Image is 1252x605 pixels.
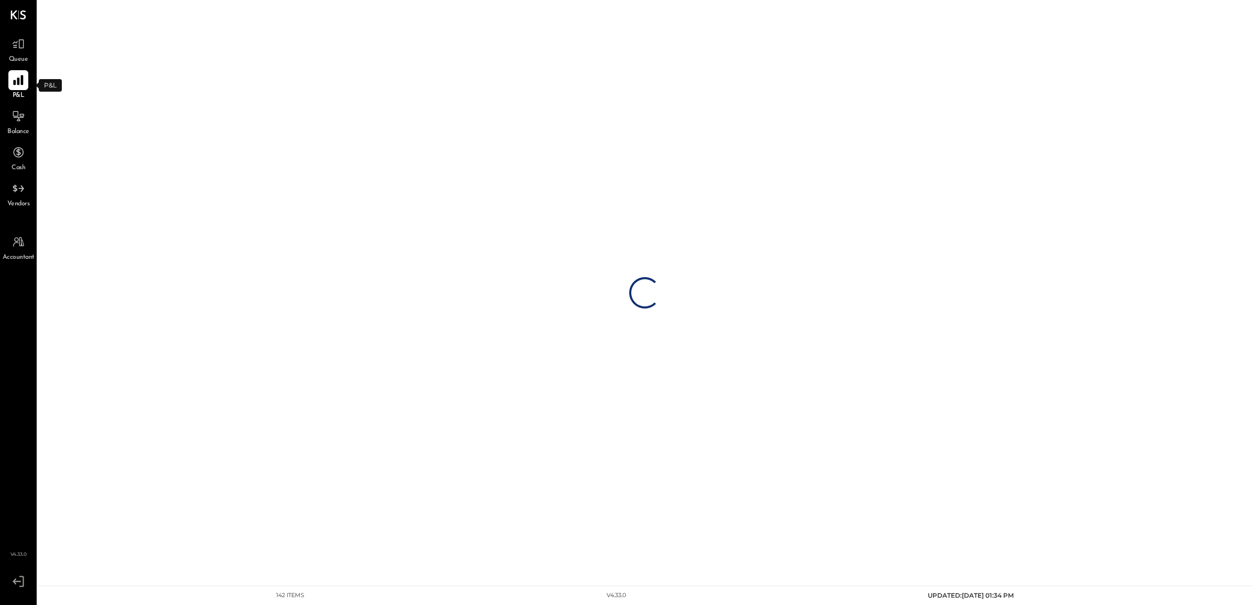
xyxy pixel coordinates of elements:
span: UPDATED: [DATE] 01:34 PM [928,591,1014,599]
a: Balance [1,106,36,137]
span: Cash [12,163,25,173]
span: Queue [9,55,28,64]
a: Accountant [1,232,36,262]
div: P&L [39,79,62,92]
span: Accountant [3,253,35,262]
a: Cash [1,142,36,173]
a: Queue [1,34,36,64]
a: P&L [1,70,36,101]
span: P&L [13,91,25,101]
span: Vendors [7,200,30,209]
div: 142 items [276,591,304,600]
div: v 4.33.0 [607,591,626,600]
a: Vendors [1,179,36,209]
span: Balance [7,127,29,137]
